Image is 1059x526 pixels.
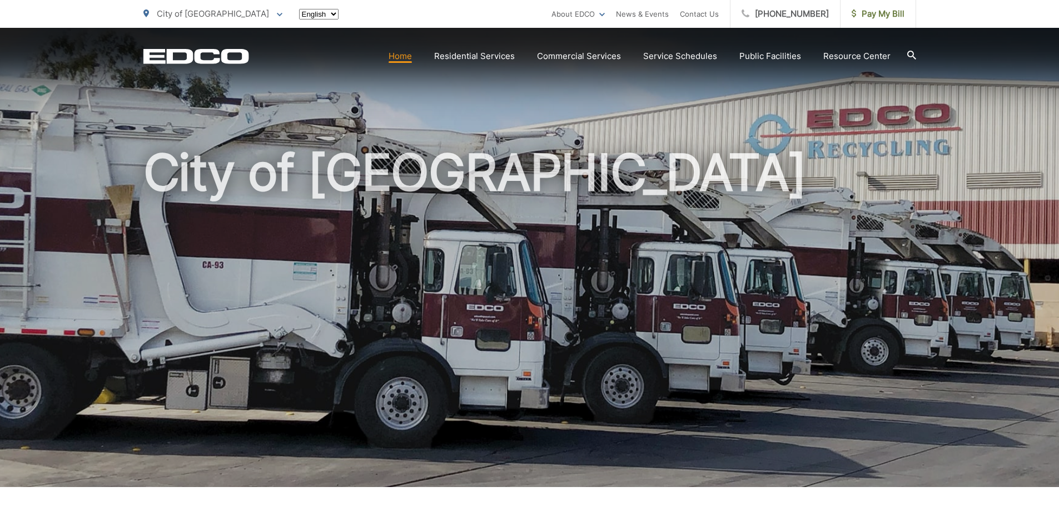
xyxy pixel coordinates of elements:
span: Pay My Bill [852,7,904,21]
a: Public Facilities [739,50,801,63]
a: News & Events [616,7,669,21]
a: Residential Services [434,50,515,63]
a: Resource Center [823,50,891,63]
a: Commercial Services [537,50,621,63]
h1: City of [GEOGRAPHIC_DATA] [143,145,916,497]
a: About EDCO [551,7,605,21]
a: EDCD logo. Return to the homepage. [143,48,249,64]
a: Contact Us [680,7,719,21]
a: Service Schedules [643,50,717,63]
select: Select a language [299,9,339,19]
span: City of [GEOGRAPHIC_DATA] [157,8,269,19]
a: Home [389,50,412,63]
